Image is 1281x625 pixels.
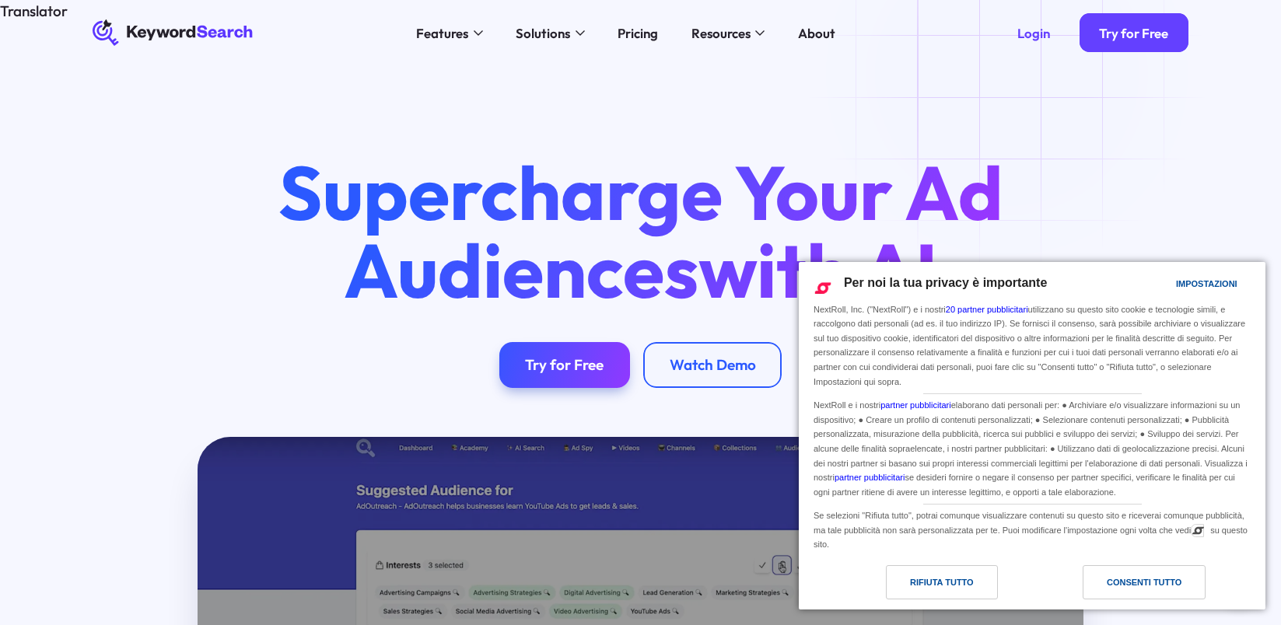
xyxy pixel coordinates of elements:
[1017,25,1050,41] div: Login
[880,400,951,410] a: partner pubblicitari
[670,356,756,375] div: Watch Demo
[608,19,668,46] a: Pricing
[910,574,974,591] div: Rifiuta tutto
[516,23,570,43] div: Solutions
[798,23,835,43] div: About
[618,23,658,43] div: Pricing
[525,356,604,375] div: Try for Free
[810,505,1254,553] div: Se selezioni "Rifiuta tutto", potrai comunque visualizzare contenuti su questo sito e riceverai c...
[1107,574,1181,591] div: Consenti tutto
[844,276,1047,289] span: Per noi la tua privacy è importante
[788,19,845,46] a: About
[835,473,905,482] a: partner pubblicitari
[1080,13,1188,53] a: Try for Free
[247,154,1034,309] h1: Supercharge Your Ad Audiences
[416,23,468,43] div: Features
[946,305,1028,314] a: 20 partner pubblicitari
[1149,271,1186,300] a: Impostazioni
[691,23,751,43] div: Resources
[499,342,630,388] a: Try for Free
[810,301,1254,390] div: NextRoll, Inc. ("NextRoll") e i nostri utilizzano su questo sito cookie e tecnologie simili, e ra...
[1032,565,1256,607] a: Consenti tutto
[808,565,1032,607] a: Rifiuta tutto
[1099,25,1168,41] div: Try for Free
[698,222,937,317] span: with AI
[810,394,1254,501] div: NextRoll e i nostri elaborano dati personali per: ● Archiviare e/o visualizzare informazioni su u...
[998,13,1070,53] a: Login
[1176,275,1237,292] div: Impostazioni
